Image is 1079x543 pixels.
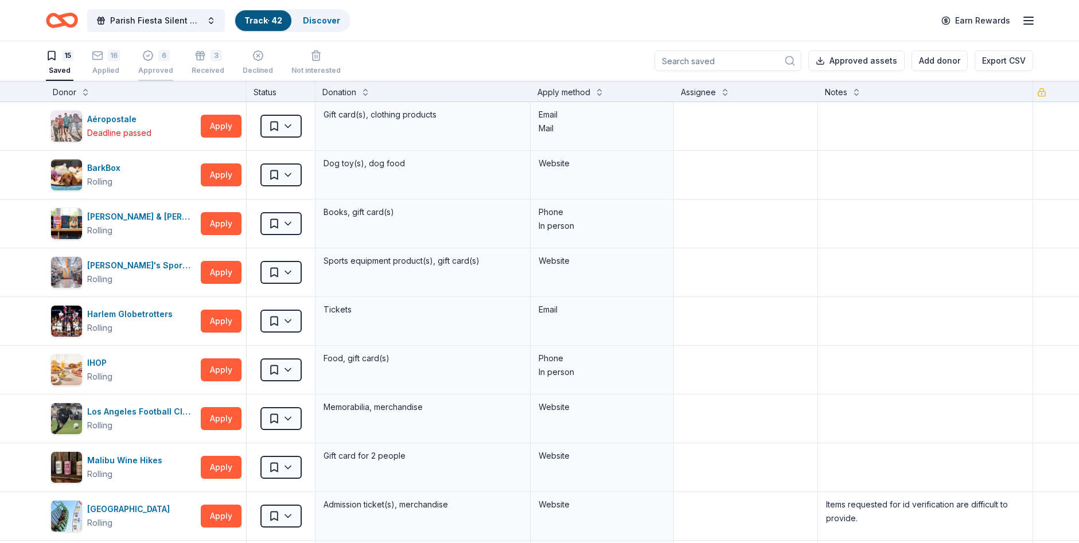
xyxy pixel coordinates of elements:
[50,159,196,191] button: Image for BarkBoxBarkBoxRolling
[50,305,196,337] button: Image for Harlem GlobetrottersHarlem GlobetrottersRolling
[539,157,665,170] div: Website
[244,15,282,25] a: Track· 42
[87,356,112,370] div: IHOP
[201,358,241,381] button: Apply
[201,115,241,138] button: Apply
[87,272,112,286] div: Rolling
[539,400,665,414] div: Website
[87,161,125,175] div: BarkBox
[975,50,1033,71] button: Export CSV
[51,159,82,190] img: Image for BarkBox
[322,204,523,220] div: Books, gift card(s)
[211,50,222,61] div: 3
[87,224,112,237] div: Rolling
[539,365,665,379] div: In person
[50,500,196,532] button: Image for Pacific Park[GEOGRAPHIC_DATA]Rolling
[51,452,82,483] img: Image for Malibu Wine Hikes
[51,208,82,239] img: Image for Barnes & Noble
[87,454,167,467] div: Malibu Wine Hikes
[50,403,196,435] button: Image for Los Angeles Football ClubLos Angeles Football ClubRolling
[53,85,76,99] div: Donor
[87,307,177,321] div: Harlem Globetrotters
[201,407,241,430] button: Apply
[201,261,241,284] button: Apply
[539,108,665,122] div: Email
[51,257,82,288] img: Image for Dick's Sporting Goods
[201,456,241,479] button: Apply
[87,259,196,272] div: [PERSON_NAME]'s Sporting Goods
[322,253,523,269] div: Sports equipment product(s), gift card(s)
[87,405,196,419] div: Los Angeles Football Club
[92,45,120,81] button: 16Applied
[201,163,241,186] button: Apply
[138,66,173,75] div: Approved
[539,351,665,365] div: Phone
[819,493,1031,539] textarea: Items requested for id verification are difficult to provide.
[87,467,112,481] div: Rolling
[291,66,341,75] div: Not interested
[192,66,224,75] div: Received
[322,107,523,123] div: Gift card(s), clothing products
[51,111,82,142] img: Image for Aéropostale
[303,15,340,25] a: Discover
[322,448,523,464] div: Gift card for 2 people
[247,81,315,101] div: Status
[87,9,225,32] button: Parish Fiesta Silent Auction
[51,354,82,385] img: Image for IHOP
[201,212,241,235] button: Apply
[201,310,241,333] button: Apply
[92,66,120,75] div: Applied
[934,10,1017,31] a: Earn Rewards
[243,45,273,81] button: Declined
[322,85,356,99] div: Donation
[539,449,665,463] div: Website
[539,498,665,511] div: Website
[234,9,350,32] button: Track· 42Discover
[50,256,196,288] button: Image for Dick's Sporting Goods[PERSON_NAME]'s Sporting GoodsRolling
[51,403,82,434] img: Image for Los Angeles Football Club
[158,50,170,61] div: 6
[808,50,905,71] button: Approved assets
[46,66,73,75] div: Saved
[50,208,196,240] button: Image for Barnes & Noble[PERSON_NAME] & [PERSON_NAME]Rolling
[51,306,82,337] img: Image for Harlem Globetrotters
[51,501,82,532] img: Image for Pacific Park
[62,50,73,61] div: 15
[322,302,523,318] div: Tickets
[108,50,120,61] div: 16
[46,7,78,34] a: Home
[201,505,241,528] button: Apply
[87,210,196,224] div: [PERSON_NAME] & [PERSON_NAME]
[46,45,73,81] button: 15Saved
[87,112,151,126] div: Aéropostale
[87,126,151,140] div: Deadline passed
[537,85,590,99] div: Apply method
[291,45,341,81] button: Not interested
[192,45,224,81] button: 3Received
[87,175,112,189] div: Rolling
[322,399,523,415] div: Memorabilia, merchandise
[322,350,523,366] div: Food, gift card(s)
[50,110,196,142] button: Image for AéropostaleAéropostaleDeadline passed
[539,205,665,219] div: Phone
[322,497,523,513] div: Admission ticket(s), merchandise
[87,502,174,516] div: [GEOGRAPHIC_DATA]
[322,155,523,171] div: Dog toy(s), dog food
[539,219,665,233] div: In person
[50,451,196,483] button: Image for Malibu Wine HikesMalibu Wine HikesRolling
[825,85,847,99] div: Notes
[87,516,112,530] div: Rolling
[539,254,665,268] div: Website
[50,354,196,386] button: Image for IHOPIHOPRolling
[681,85,716,99] div: Assignee
[87,321,112,335] div: Rolling
[539,303,665,317] div: Email
[110,14,202,28] span: Parish Fiesta Silent Auction
[87,419,112,432] div: Rolling
[243,66,273,75] div: Declined
[539,122,665,135] div: Mail
[87,370,112,384] div: Rolling
[655,50,801,71] input: Search saved
[138,45,173,81] button: 6Approved
[911,50,968,71] button: Add donor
